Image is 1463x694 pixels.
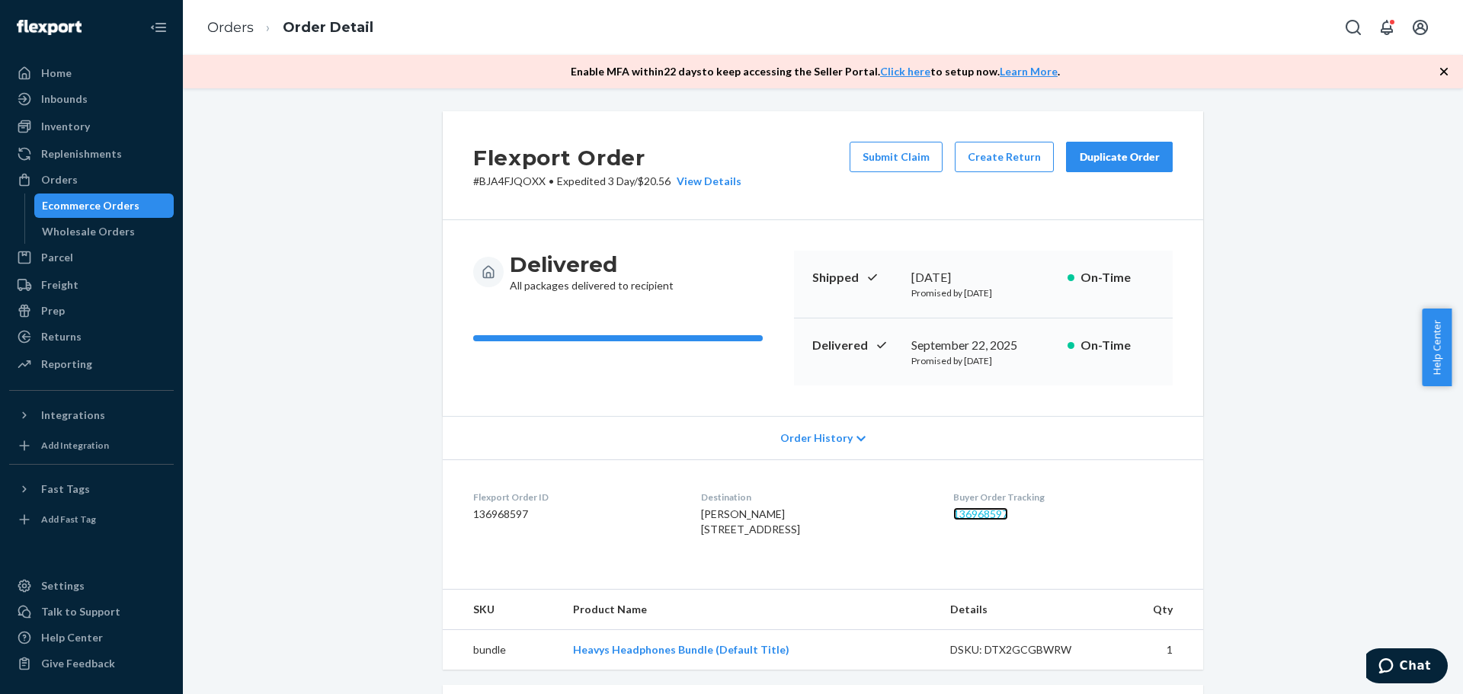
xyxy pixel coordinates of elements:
button: Give Feedback [9,651,174,676]
dt: Destination [701,491,928,504]
div: Talk to Support [41,604,120,619]
a: Add Integration [9,433,174,458]
div: Prep [41,303,65,318]
dt: Flexport Order ID [473,491,677,504]
div: Wholesale Orders [42,224,135,239]
div: DSKU: DTX2GCGBWRW [950,642,1093,657]
ol: breadcrumbs [195,5,386,50]
div: Help Center [41,630,103,645]
div: Integrations [41,408,105,423]
p: On-Time [1080,337,1154,354]
a: Settings [9,574,174,598]
div: Add Integration [41,439,109,452]
button: Duplicate Order [1066,142,1173,172]
p: Enable MFA within 22 days to keep accessing the Seller Portal. to setup now. . [571,64,1060,79]
a: Orders [207,19,254,36]
button: Open notifications [1372,12,1402,43]
th: Details [938,590,1106,630]
button: Talk to Support [9,600,174,624]
p: Shipped [812,269,899,286]
p: # BJA4FJQOXX / $20.56 [473,174,741,189]
div: Duplicate Order [1079,149,1160,165]
div: Inbounds [41,91,88,107]
button: Integrations [9,403,174,427]
div: [DATE] [911,269,1055,286]
a: Freight [9,273,174,297]
a: Learn More [1000,65,1058,78]
div: Ecommerce Orders [42,198,139,213]
button: Fast Tags [9,477,174,501]
p: Promised by [DATE] [911,354,1055,367]
a: Click here [880,65,930,78]
dt: Buyer Order Tracking [953,491,1173,504]
a: Wholesale Orders [34,219,174,244]
div: Fast Tags [41,481,90,497]
p: On-Time [1080,269,1154,286]
a: Reporting [9,352,174,376]
a: Prep [9,299,174,323]
span: Expedited 3 Day [557,174,634,187]
button: View Details [671,174,741,189]
div: Reporting [41,357,92,372]
div: Freight [41,277,78,293]
button: Submit Claim [850,142,943,172]
h3: Delivered [510,251,674,278]
a: Inventory [9,114,174,139]
button: Open account menu [1405,12,1436,43]
th: Qty [1106,590,1203,630]
a: Add Fast Tag [9,507,174,532]
td: 1 [1106,630,1203,670]
h2: Flexport Order [473,142,741,174]
a: Help Center [9,625,174,650]
div: Inventory [41,119,90,134]
div: All packages delivered to recipient [510,251,674,293]
a: Inbounds [9,87,174,111]
p: Delivered [812,337,899,354]
button: Close Navigation [143,12,174,43]
div: Replenishments [41,146,122,162]
dd: 136968597 [473,507,677,522]
td: bundle [443,630,561,670]
span: • [549,174,554,187]
a: Returns [9,325,174,349]
button: Create Return [955,142,1054,172]
img: Flexport logo [17,20,82,35]
a: Home [9,61,174,85]
a: 136968597 [953,507,1008,520]
div: September 22, 2025 [911,337,1055,354]
a: Order Detail [283,19,373,36]
div: Settings [41,578,85,593]
th: SKU [443,590,561,630]
button: Help Center [1422,309,1452,386]
a: Orders [9,168,174,192]
iframe: Opens a widget where you can chat to one of our agents [1366,648,1448,686]
a: Ecommerce Orders [34,193,174,218]
div: Home [41,66,72,81]
th: Product Name [561,590,938,630]
div: Add Fast Tag [41,513,96,526]
div: Parcel [41,250,73,265]
a: Parcel [9,245,174,270]
div: Give Feedback [41,656,115,671]
p: Promised by [DATE] [911,286,1055,299]
div: Returns [41,329,82,344]
button: Open Search Box [1338,12,1369,43]
span: [PERSON_NAME] [STREET_ADDRESS] [701,507,800,536]
a: Heavys Headphones Bundle (Default Title) [573,643,789,656]
div: Orders [41,172,78,187]
span: Order History [780,430,853,446]
a: Replenishments [9,142,174,166]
